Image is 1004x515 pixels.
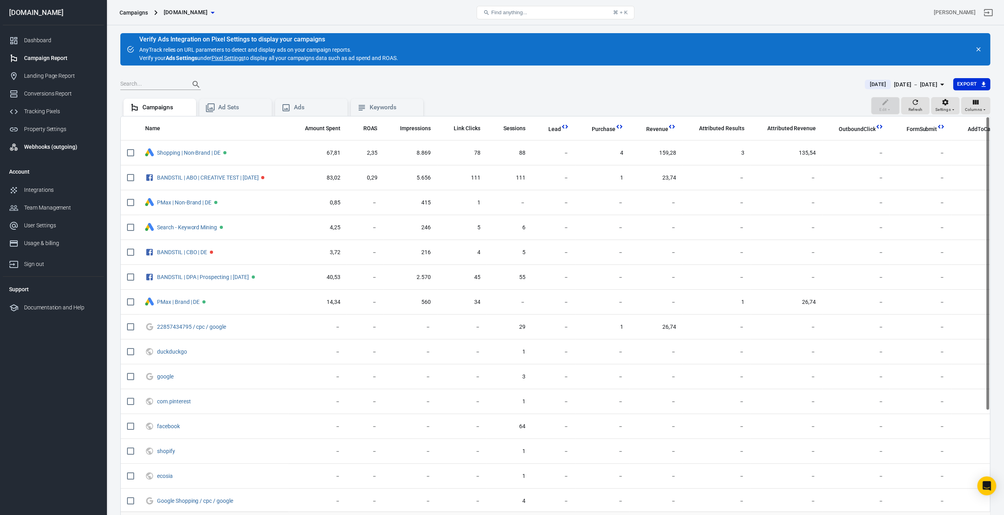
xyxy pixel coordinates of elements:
span: － [295,323,340,331]
span: 3 [957,273,1002,281]
div: Webhooks (outgoing) [24,143,97,151]
span: 64 [493,423,525,431]
span: 45 [443,273,480,281]
span: 6 [493,224,525,232]
span: AddToCart [968,125,995,133]
a: Google Shopping / cpc / google [157,498,233,504]
svg: UTM & Web Traffic [145,397,154,406]
div: Integrations [24,186,97,194]
span: － [443,423,480,431]
span: － [538,423,569,431]
span: 159,28 [636,149,676,157]
div: [DOMAIN_NAME] [3,9,104,16]
div: ⌘ + K [613,9,628,15]
div: Account id: 45z0CwPV [934,8,976,17]
span: Refresh [908,106,922,113]
svg: Facebook Ads [145,247,154,257]
span: 88 [493,149,525,157]
span: Lead [538,125,561,133]
span: Active [214,201,217,204]
a: 22857434795 / cpc / google [157,324,226,330]
span: 1 [957,323,1002,331]
span: － [353,373,378,381]
span: The total return on ad spend [363,124,378,133]
a: Integrations [3,181,104,199]
span: － [688,323,744,331]
div: Conversions Report [24,90,97,98]
div: Keywords [370,103,417,112]
a: Webhooks (outgoing) [3,138,104,156]
span: Search - Keyword Mining [157,225,218,230]
span: The number of clicks on links within the ad that led to advertiser-specified destinations [443,124,480,133]
span: － [443,398,480,406]
span: － [957,373,1002,381]
span: 22857434795 / cpc / google [157,324,227,330]
span: － [295,348,340,356]
span: 415 [390,199,431,207]
span: － [636,398,676,406]
svg: This column is calculated from AnyTrack real-time data [937,123,945,131]
span: － [636,298,676,306]
a: PMax | Non-Brand | DE [157,199,211,206]
span: 111 [493,174,525,182]
span: － [443,373,480,381]
span: － [581,298,623,306]
span: 5.656 [390,174,431,182]
a: Sign out [3,252,104,273]
a: Tracking Pixels [3,103,104,120]
span: Active [223,151,226,154]
div: Property Settings [24,125,97,133]
div: Dashboard [24,36,97,45]
div: Campaign Report [24,54,97,62]
span: － [828,398,883,406]
span: － [828,423,883,431]
span: 13 [957,149,1002,157]
span: 135,54 [757,149,816,157]
span: 8.869 [390,149,431,157]
span: The number of times your ads were on screen. [400,124,431,133]
span: － [295,398,340,406]
div: Tracking Pixels [24,107,97,116]
span: BANDSTIL | DPA | Prospecting | 2025-07-15 [157,274,250,280]
span: － [493,298,525,306]
span: － [688,398,744,406]
span: FormSubmit [896,125,937,133]
button: Columns [961,97,990,114]
span: 1 [443,199,480,207]
button: [DOMAIN_NAME] [161,5,217,20]
span: － [957,249,1002,257]
span: － [538,174,569,182]
span: － [896,249,945,257]
div: User Settings [24,221,97,230]
span: － [896,273,945,281]
span: FormSubmit [906,125,937,133]
span: Name [145,125,170,133]
span: － [390,398,431,406]
span: － [896,423,945,431]
svg: Facebook Ads [145,272,154,282]
span: － [896,398,945,406]
span: － [896,298,945,306]
span: Paused [210,251,213,254]
a: Sign out [979,3,998,22]
span: － [896,323,945,331]
svg: Google [145,322,154,331]
div: Open Intercom Messenger [977,476,996,495]
span: － [636,199,676,207]
span: 1 [688,298,744,306]
span: － [353,398,378,406]
span: The total return on ad spend [353,124,378,133]
div: Usage & billing [24,239,97,247]
div: Landing Page Report [24,72,97,80]
span: － [828,373,883,381]
button: Export [953,78,990,90]
a: Shopping | Non-Brand | DE [157,150,221,156]
span: － [757,224,816,232]
span: PMax | Non-Brand | DE [157,200,213,205]
span: Total revenue calculated by AnyTrack. [646,124,668,134]
span: 1 [581,323,623,331]
span: － [957,423,1002,431]
svg: Google [145,372,154,381]
span: bandstil.de [164,7,208,17]
span: － [757,273,816,281]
